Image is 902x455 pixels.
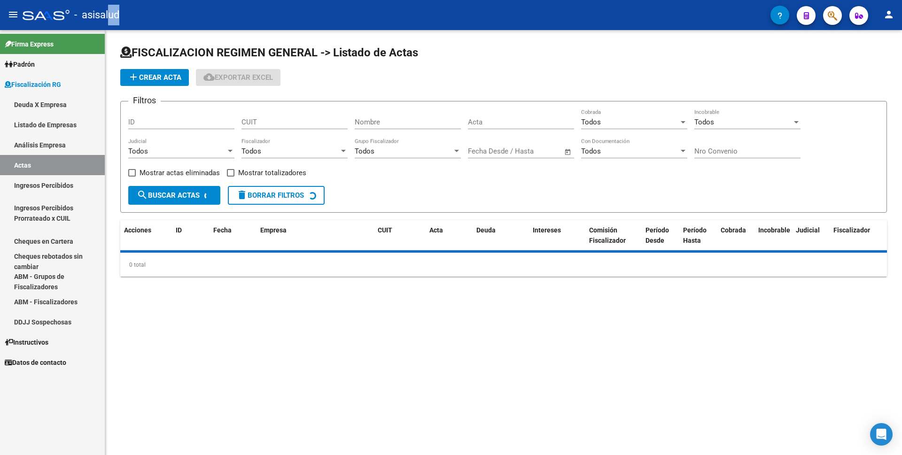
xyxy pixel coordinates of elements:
[717,220,754,251] datatable-header-cell: Cobrada
[694,118,714,126] span: Todos
[533,226,561,234] span: Intereses
[754,220,792,251] datatable-header-cell: Incobrable
[128,94,161,107] h3: Filtros
[473,220,529,251] datatable-header-cell: Deuda
[128,71,139,83] mat-icon: add
[120,46,418,59] span: FISCALIZACION REGIMEN GENERAL -> Listado de Actas
[176,226,182,234] span: ID
[5,39,54,49] span: Firma Express
[529,220,585,251] datatable-header-cell: Intereses
[140,167,220,178] span: Mostrar actas eliminadas
[203,73,273,82] span: Exportar EXCEL
[257,220,374,251] datatable-header-cell: Empresa
[210,220,257,251] datatable-header-cell: Fecha
[196,69,280,86] button: Exportar EXCEL
[507,147,552,155] input: End date
[581,147,601,155] span: Todos
[128,186,220,205] button: Buscar Actas
[374,220,426,251] datatable-header-cell: CUIT
[355,147,374,155] span: Todos
[585,220,642,251] datatable-header-cell: Comisión Fiscalizador
[589,226,626,245] span: Comisión Fiscalizador
[642,220,679,251] datatable-header-cell: Período Desde
[5,79,61,90] span: Fiscalización RG
[74,5,119,25] span: - asisalud
[236,189,248,201] mat-icon: delete
[581,118,601,126] span: Todos
[830,220,900,251] datatable-header-cell: Fiscalizador
[476,226,496,234] span: Deuda
[5,337,48,347] span: Instructivos
[124,226,151,234] span: Acciones
[5,59,35,69] span: Padrón
[172,220,210,251] datatable-header-cell: ID
[563,147,574,157] button: Open calendar
[468,147,498,155] input: Start date
[721,226,746,234] span: Cobrada
[228,186,325,205] button: Borrar Filtros
[679,220,717,251] datatable-header-cell: Período Hasta
[137,189,148,201] mat-icon: search
[429,226,443,234] span: Acta
[203,71,215,83] mat-icon: cloud_download
[213,226,232,234] span: Fecha
[870,423,893,446] div: Open Intercom Messenger
[883,9,894,20] mat-icon: person
[260,226,287,234] span: Empresa
[378,226,392,234] span: CUIT
[128,73,181,82] span: Crear Acta
[241,147,261,155] span: Todos
[120,220,172,251] datatable-header-cell: Acciones
[120,69,189,86] button: Crear Acta
[792,220,830,251] datatable-header-cell: Judicial
[833,226,870,234] span: Fiscalizador
[238,167,306,178] span: Mostrar totalizadores
[5,357,66,368] span: Datos de contacto
[137,191,200,200] span: Buscar Actas
[236,191,304,200] span: Borrar Filtros
[683,226,707,245] span: Período Hasta
[796,226,820,234] span: Judicial
[758,226,790,234] span: Incobrable
[8,9,19,20] mat-icon: menu
[645,226,669,245] span: Período Desde
[120,253,887,277] div: 0 total
[128,147,148,155] span: Todos
[426,220,473,251] datatable-header-cell: Acta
